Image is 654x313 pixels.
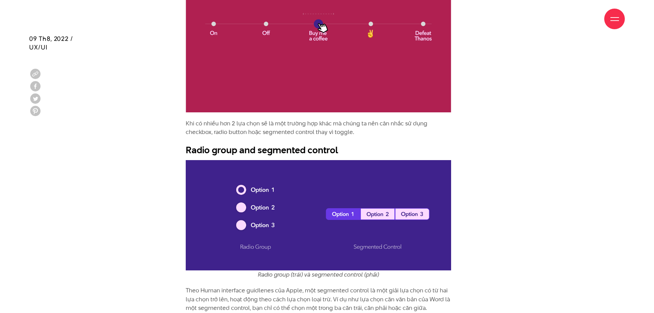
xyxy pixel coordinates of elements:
h2: Radio group and segmented control [186,144,451,157]
p: Khi có nhiều hơn 2 lựa chọn sẽ là một trường hợp khác mà chúng ta nên cân nhắc sử dụng checkbox, ... [186,119,451,137]
span: 09 Th8, 2022 / UX/UI [29,34,73,52]
p: Theo Human interface guidlenes của Apple, một segmented control là một giải lựa chọn có từ hai lự... [186,286,451,313]
img: Các loại toggle trong thiết kế UI [186,160,451,271]
em: Radio group (trái) và segmented control (phải) [258,270,379,279]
